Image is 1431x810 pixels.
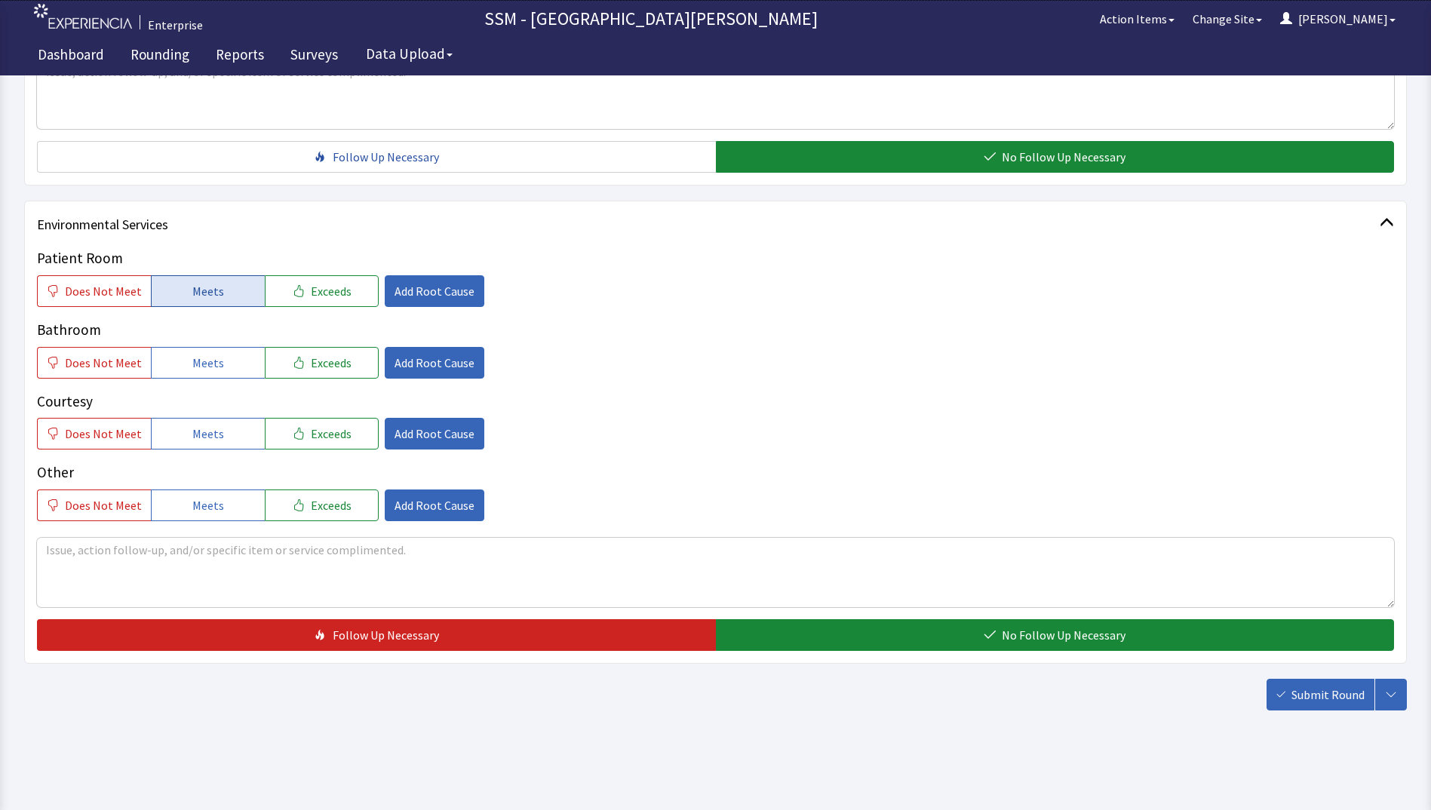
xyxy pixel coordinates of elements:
[716,141,1395,173] button: No Follow Up Necessary
[37,619,716,651] button: Follow Up Necessary
[333,148,439,166] span: Follow Up Necessary
[395,425,474,443] span: Add Root Cause
[151,418,265,449] button: Meets
[385,418,484,449] button: Add Root Cause
[1291,686,1365,704] span: Submit Round
[37,141,716,173] button: Follow Up Necessary
[210,7,1091,31] p: SSM - [GEOGRAPHIC_DATA][PERSON_NAME]
[1002,626,1125,644] span: No Follow Up Necessary
[357,40,462,68] button: Data Upload
[151,275,265,307] button: Meets
[37,247,1394,269] p: Patient Room
[1267,679,1374,710] button: Submit Round
[151,347,265,379] button: Meets
[192,282,224,300] span: Meets
[192,354,224,372] span: Meets
[265,347,379,379] button: Exceeds
[65,354,142,372] span: Does Not Meet
[311,496,352,514] span: Exceeds
[311,282,352,300] span: Exceeds
[37,319,1394,341] p: Bathroom
[279,38,349,75] a: Surveys
[148,16,203,34] div: Enterprise
[716,619,1395,651] button: No Follow Up Necessary
[265,275,379,307] button: Exceeds
[333,626,439,644] span: Follow Up Necessary
[395,496,474,514] span: Add Root Cause
[1271,4,1405,34] button: [PERSON_NAME]
[37,214,1380,235] span: Environmental Services
[192,496,224,514] span: Meets
[1091,4,1184,34] button: Action Items
[65,425,142,443] span: Does Not Meet
[395,282,474,300] span: Add Root Cause
[65,496,142,514] span: Does Not Meet
[1184,4,1271,34] button: Change Site
[385,489,484,521] button: Add Root Cause
[395,354,474,372] span: Add Root Cause
[204,38,275,75] a: Reports
[37,462,1394,483] p: Other
[151,489,265,521] button: Meets
[37,275,151,307] button: Does Not Meet
[1002,148,1125,166] span: No Follow Up Necessary
[265,489,379,521] button: Exceeds
[385,275,484,307] button: Add Root Cause
[37,347,151,379] button: Does Not Meet
[192,425,224,443] span: Meets
[119,38,201,75] a: Rounding
[311,354,352,372] span: Exceeds
[26,38,115,75] a: Dashboard
[37,391,1394,413] p: Courtesy
[37,489,151,521] button: Does Not Meet
[65,282,142,300] span: Does Not Meet
[265,418,379,449] button: Exceeds
[34,4,132,29] img: experiencia_logo.png
[311,425,352,443] span: Exceeds
[385,347,484,379] button: Add Root Cause
[37,418,151,449] button: Does Not Meet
